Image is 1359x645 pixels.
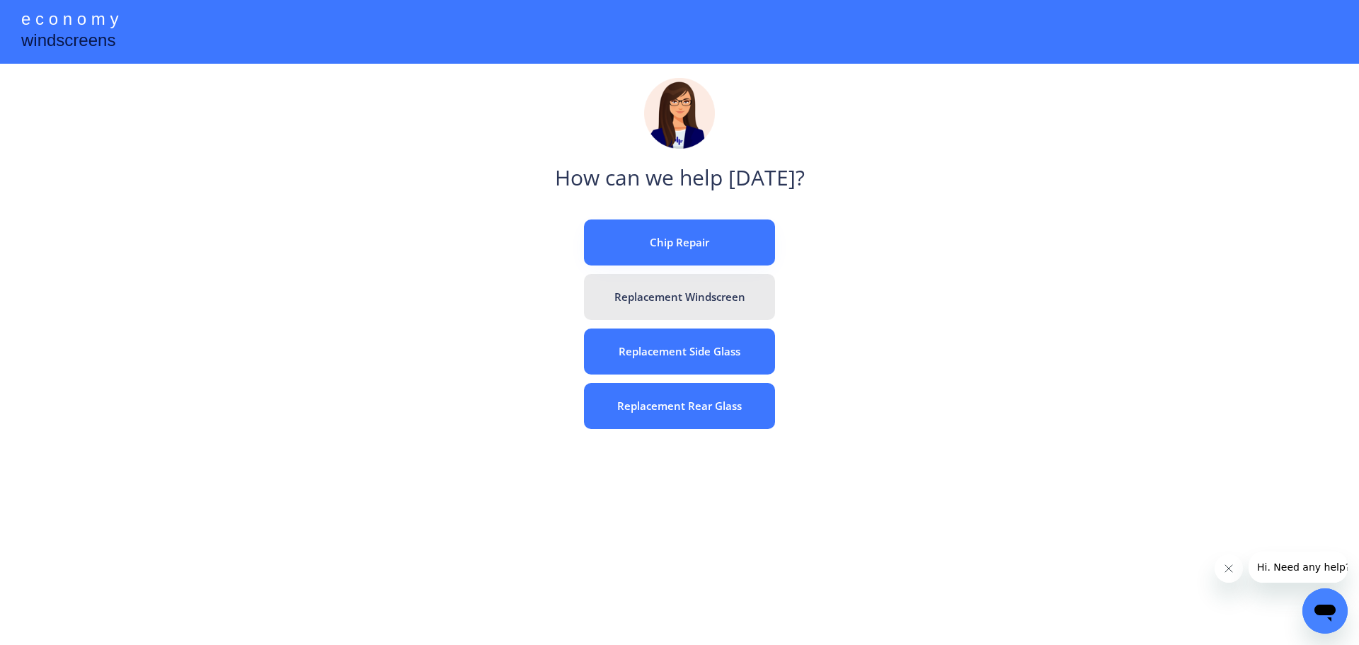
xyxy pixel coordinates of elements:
button: Replacement Windscreen [584,274,775,320]
button: Replacement Rear Glass [584,383,775,429]
span: Hi. Need any help? [8,10,102,21]
iframe: Message from company [1249,552,1348,583]
button: Replacement Side Glass [584,329,775,375]
div: windscreens [21,28,115,56]
img: madeline.png [644,78,715,149]
iframe: Close message [1215,554,1243,583]
iframe: Button to launch messaging window [1302,588,1348,634]
div: e c o n o m y [21,7,118,34]
div: How can we help [DATE]? [555,163,805,195]
button: Chip Repair [584,219,775,266]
